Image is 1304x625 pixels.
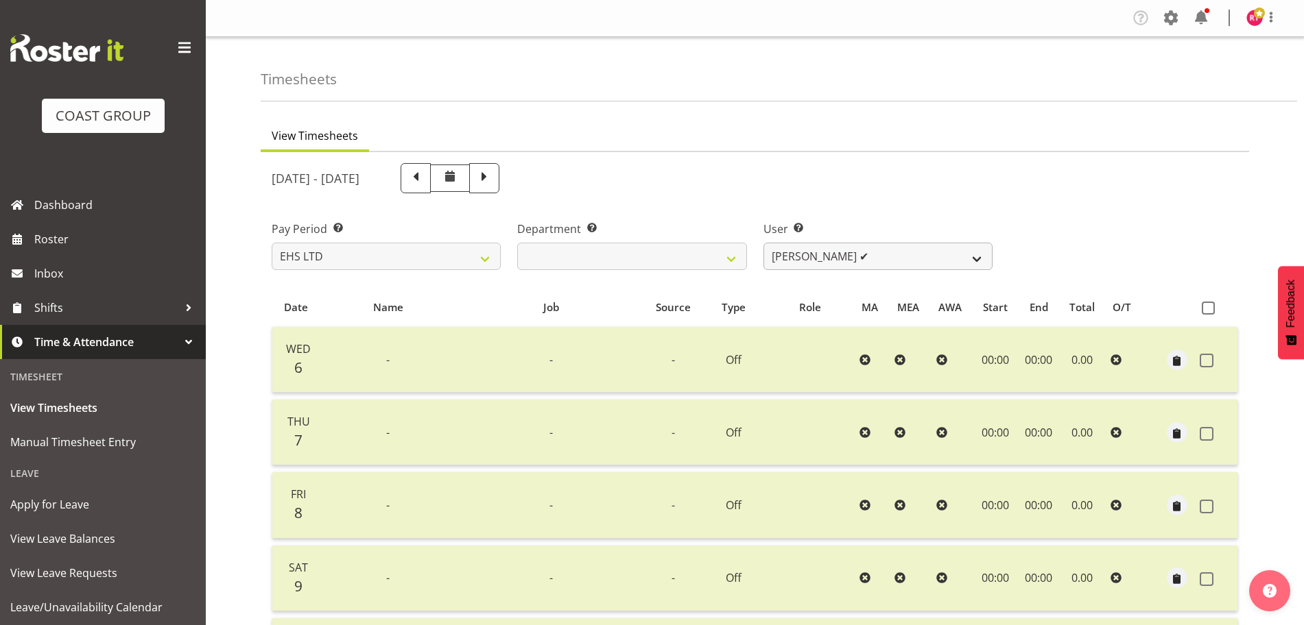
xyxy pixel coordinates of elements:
[261,71,337,87] h4: Timesheets
[272,221,501,237] label: Pay Period
[34,195,199,215] span: Dashboard
[386,570,390,585] span: -
[549,352,553,367] span: -
[1246,10,1263,26] img: reuben-thomas8009.jpg
[34,229,199,249] span: Roster
[897,299,919,315] span: MEA
[272,171,359,186] h5: [DATE] - [DATE]
[294,358,303,377] span: 6
[1263,584,1277,598] img: help-xxl-2.png
[3,459,202,487] div: Leave
[672,498,675,513] span: -
[672,570,675,585] span: -
[1060,472,1105,538] td: 0.00
[10,397,195,418] span: View Timesheets
[1060,546,1105,611] td: 0.00
[763,221,993,237] label: User
[1017,327,1060,393] td: 00:00
[543,299,559,315] span: Job
[3,487,202,522] a: Apply for Leave
[973,472,1018,538] td: 00:00
[10,432,195,452] span: Manual Timesheet Entry
[3,556,202,590] a: View Leave Requests
[3,590,202,624] a: Leave/Unavailability Calendar
[672,352,675,367] span: -
[983,299,1008,315] span: Start
[386,352,390,367] span: -
[672,425,675,440] span: -
[10,528,195,549] span: View Leave Balances
[56,106,151,126] div: COAST GROUP
[701,400,766,465] td: Off
[287,414,310,429] span: Thu
[938,299,962,315] span: AWA
[386,425,390,440] span: -
[10,597,195,617] span: Leave/Unavailability Calendar
[1030,299,1048,315] span: End
[1017,546,1060,611] td: 00:00
[549,570,553,585] span: -
[722,299,746,315] span: Type
[701,472,766,538] td: Off
[289,560,308,575] span: Sat
[294,503,303,522] span: 8
[284,299,308,315] span: Date
[3,363,202,391] div: Timesheet
[1017,472,1060,538] td: 00:00
[373,299,403,315] span: Name
[973,400,1018,465] td: 00:00
[1278,266,1304,359] button: Feedback - Show survey
[1060,327,1105,393] td: 0.00
[34,263,199,284] span: Inbox
[701,327,766,393] td: Off
[656,299,691,315] span: Source
[386,498,390,513] span: -
[286,341,311,356] span: Wed
[517,221,746,237] label: Department
[294,430,303,450] span: 7
[272,127,358,144] span: View Timesheets
[799,299,821,315] span: Role
[1285,280,1297,328] span: Feedback
[701,546,766,611] td: Off
[1069,299,1095,315] span: Total
[291,487,306,502] span: Fri
[973,327,1018,393] td: 00:00
[3,522,202,556] a: View Leave Balances
[549,498,553,513] span: -
[10,34,123,62] img: Rosterit website logo
[1060,400,1105,465] td: 0.00
[3,425,202,459] a: Manual Timesheet Entry
[10,563,195,583] span: View Leave Requests
[34,332,178,352] span: Time & Attendance
[862,299,878,315] span: MA
[294,576,303,596] span: 9
[549,425,553,440] span: -
[973,546,1018,611] td: 00:00
[34,297,178,318] span: Shifts
[10,494,195,515] span: Apply for Leave
[1113,299,1131,315] span: O/T
[1017,400,1060,465] td: 00:00
[3,391,202,425] a: View Timesheets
